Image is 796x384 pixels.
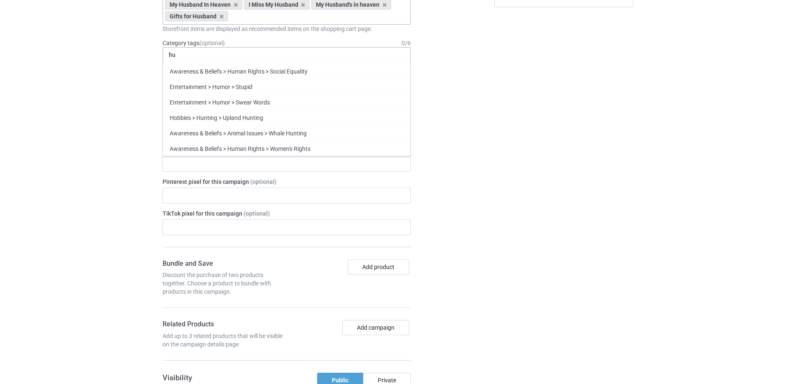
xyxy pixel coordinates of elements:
[163,110,410,125] div: Hobbies > Hunting > Upland Hunting
[163,79,410,94] div: Entertainment > Humor > Stupid
[165,11,228,21] div: Gifts for Husband
[163,64,410,79] div: Awareness & Beliefs > Human Rights > Social Equality
[163,94,410,110] div: Entertainment > Humor > Swear Words
[163,125,410,141] div: Awareness & Beliefs > Animal Issues > Whale Hunting
[342,320,409,335] button: Add campaign
[250,178,277,185] span: (optional)
[163,332,284,348] div: Add up to 3 related products that will be visible on the campaign details page
[199,40,225,46] span: (optional)
[348,259,409,275] button: Add product
[402,39,411,47] div: 0 / 6
[163,373,284,382] h3: Visibility
[163,25,411,33] div: Storefront items are displayed as recommended items on the shopping cart page.
[163,39,225,47] label: Category tags
[163,271,284,296] div: Discount the purchase of two products together. Choose a product to bundle with products in this ...
[244,210,270,217] span: (optional)
[163,141,410,156] div: Awareness & Beliefs > Human Rights > Women's Rights
[163,259,284,268] h4: Bundle and Save
[163,209,411,218] label: TikTok pixel for this campaign
[163,320,284,329] h4: Related Products
[163,178,411,186] label: Pinterest pixel for this campaign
